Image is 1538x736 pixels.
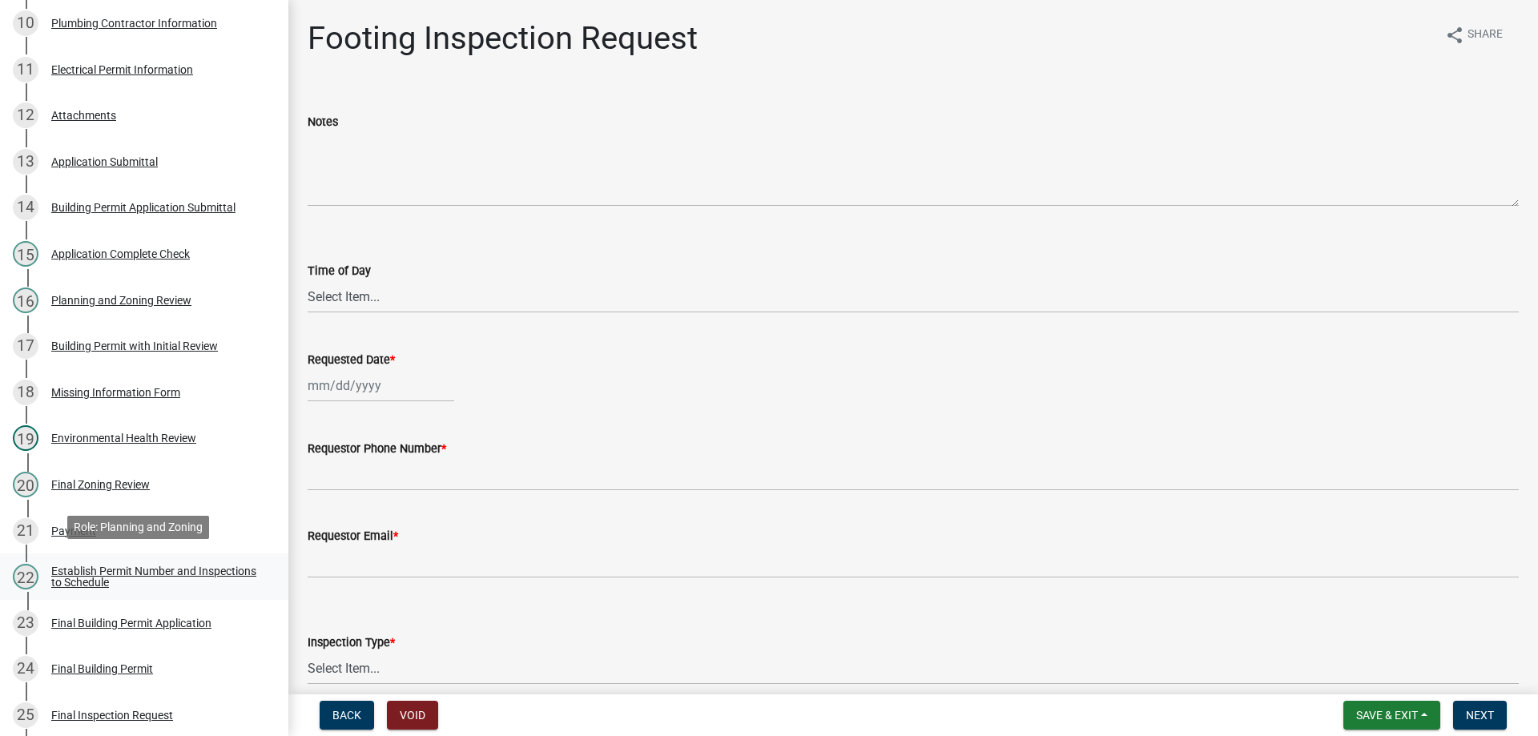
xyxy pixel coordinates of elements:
[13,425,38,451] div: 19
[13,103,38,128] div: 12
[51,248,190,259] div: Application Complete Check
[1453,701,1507,730] button: Next
[320,701,374,730] button: Back
[51,202,236,213] div: Building Permit Application Submittal
[308,444,446,455] label: Requestor Phone Number
[1468,26,1503,45] span: Share
[13,333,38,359] div: 17
[51,387,180,398] div: Missing Information Form
[13,472,38,497] div: 20
[13,10,38,36] div: 10
[387,701,438,730] button: Void
[51,525,96,537] div: Payment
[13,702,38,728] div: 25
[51,156,158,167] div: Application Submittal
[51,479,150,490] div: Final Zoning Review
[308,637,395,649] label: Inspection Type
[308,19,698,58] h1: Footing Inspection Request
[51,64,193,75] div: Electrical Permit Information
[13,518,38,544] div: 21
[51,565,263,588] div: Establish Permit Number and Inspections to Schedule
[51,432,196,444] div: Environmental Health Review
[1466,709,1494,722] span: Next
[13,57,38,82] div: 11
[51,295,191,306] div: Planning and Zoning Review
[308,531,398,542] label: Requestor Email
[13,149,38,175] div: 13
[308,266,371,277] label: Time of Day
[1432,19,1516,50] button: shareShare
[13,380,38,405] div: 18
[51,340,218,352] div: Building Permit with Initial Review
[332,709,361,722] span: Back
[308,369,454,402] input: mm/dd/yyyy
[51,18,217,29] div: Plumbing Contractor Information
[13,241,38,267] div: 15
[13,656,38,682] div: 24
[308,117,338,128] label: Notes
[13,610,38,636] div: 23
[51,617,211,629] div: Final Building Permit Application
[1356,709,1418,722] span: Save & Exit
[308,355,395,366] label: Requested Date
[13,288,38,313] div: 16
[13,564,38,589] div: 22
[67,516,209,539] div: Role: Planning and Zoning
[51,663,153,674] div: Final Building Permit
[51,110,116,121] div: Attachments
[1445,26,1464,45] i: share
[51,710,173,721] div: Final Inspection Request
[13,195,38,220] div: 14
[1343,701,1440,730] button: Save & Exit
